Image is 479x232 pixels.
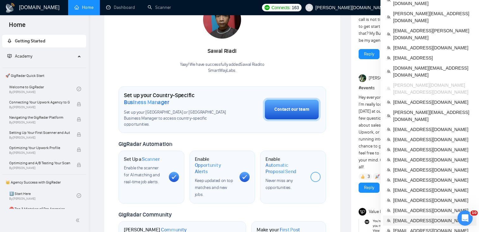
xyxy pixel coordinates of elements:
[387,100,391,104] span: team
[271,4,291,11] span: Connects:
[470,210,478,216] span: 10
[77,87,81,91] span: check-circle
[359,74,366,82] img: Vlad
[387,70,391,73] span: team
[9,160,70,166] span: Optimizing and A/B Testing Your Scanner for Better Results
[393,156,473,163] span: [EMAIL_ADDRESS][DOMAIN_NAME]
[393,217,473,224] span: [EMAIL_ADDRESS][DOMAIN_NAME]
[457,210,473,226] iframe: Intercom live chat
[9,121,70,124] span: By [PERSON_NAME]
[77,147,81,152] span: lock
[359,9,437,44] div: Just signed up [DATE], my onboarding call is not till [DATE]. Can anyone help me to get started t...
[180,46,265,57] div: Sawal Riadi
[393,166,473,173] span: [EMAIL_ADDRESS][DOMAIN_NAME]
[265,5,270,10] img: upwork-logo.png
[180,62,265,74] div: Yaay! We have successfully added Sawal Riadi to
[387,15,391,19] span: team
[148,5,171,10] a: searchScanner
[387,87,391,91] span: team
[393,177,473,184] span: [EMAIL_ADDRESS][DOMAIN_NAME]
[393,44,473,51] span: [EMAIL_ADDRESS][DOMAIN_NAME]
[369,208,404,215] span: Value Productions
[124,99,169,106] span: Business Manager
[9,136,70,140] span: By [PERSON_NAME]
[118,211,172,218] span: GigRadar Community
[375,174,380,179] img: 🚀
[387,168,391,172] span: team
[387,198,391,202] span: team
[9,82,77,96] a: Welcome to GigRadarBy[PERSON_NAME]
[393,146,473,153] span: [EMAIL_ADDRESS][DOMAIN_NAME]
[393,82,473,96] span: [PERSON_NAME][DOMAIN_NAME][EMAIL_ADDRESS][DOMAIN_NAME]
[7,53,32,59] span: Academy
[9,129,70,136] span: Setting Up Your First Scanner and Auto-Bidder
[180,68,265,74] p: SmartWayLabs .
[195,178,233,197] span: Keep updated on top matches and new jobs.
[3,176,86,189] span: 👑 Agency Success with GigRadar
[9,114,70,121] span: Navigating the GigRadar Platform
[4,20,31,34] span: Home
[367,173,370,180] span: 3
[15,53,32,59] span: Academy
[387,209,391,212] span: team
[7,39,12,43] span: rocket
[393,99,473,106] span: [EMAIL_ADDRESS][DOMAIN_NAME]
[393,187,473,194] span: [EMAIL_ADDRESS][DOMAIN_NAME]
[9,145,70,151] span: Optimizing Your Upwork Profile
[263,98,321,121] button: Contact our team
[359,208,366,216] img: Value Productions
[124,165,160,185] span: Enable the scanner for AI matching and real-time job alerts.
[387,188,391,192] span: team
[387,46,391,50] span: team
[77,209,81,213] span: lock
[387,219,391,223] span: team
[9,166,70,170] span: By [PERSON_NAME]
[393,65,473,78] span: [DOMAIN_NAME][EMAIL_ADDRESS][DOMAIN_NAME]
[9,105,70,109] span: By [PERSON_NAME]
[393,10,473,24] span: [PERSON_NAME][EMAIL_ADDRESS][DOMAIN_NAME]
[9,189,77,203] a: 1️⃣ Start HereBy[PERSON_NAME]
[195,156,235,175] h1: Enable
[265,156,305,175] h1: Enable
[361,174,365,179] img: 👍
[9,206,70,212] span: ⛔ Top 3 Mistakes of Pro Agencies
[307,5,311,10] span: user
[77,102,81,106] span: lock
[265,162,305,174] span: Automatic Proposal Send
[195,162,235,174] span: Opportunity Alerts
[75,217,82,223] span: double-left
[74,5,93,10] a: homeHome
[393,126,473,133] span: [EMAIL_ADDRESS][DOMAIN_NAME]
[15,38,45,44] span: Getting Started
[9,151,70,155] span: By [PERSON_NAME]
[106,5,135,10] a: dashboardDashboard
[387,178,391,182] span: team
[393,136,473,143] span: [EMAIL_ADDRESS][DOMAIN_NAME]
[359,85,456,91] h1: # events
[359,94,437,171] div: Hey everyone! I’m really looking forward to seeing you [DATE] at our event. If you can, think of ...
[393,27,473,41] span: [EMAIL_ADDRESS][PERSON_NAME][DOMAIN_NAME]
[387,56,391,60] span: team
[77,163,81,167] span: lock
[387,128,391,131] span: team
[387,148,391,152] span: team
[2,35,86,47] li: Getting Started
[124,92,231,106] h1: Set up your Country-Specific
[292,4,299,11] span: 163
[359,49,380,59] button: Reply
[393,197,473,204] span: [EMAIL_ADDRESS][DOMAIN_NAME]
[7,54,12,58] span: fund-projection-screen
[265,178,293,190] span: Never miss any opportunities.
[387,32,391,36] span: team
[3,69,86,82] span: 🚀 GigRadar Quick Start
[387,138,391,141] span: team
[364,51,374,58] a: Reply
[387,158,391,162] span: team
[393,109,473,123] span: [PERSON_NAME][EMAIL_ADDRESS][DOMAIN_NAME]
[118,141,172,147] span: GigRadar Automation
[124,156,160,162] h1: Set Up a
[359,183,380,193] button: Reply
[387,114,391,118] span: team
[364,184,374,191] a: Reply
[203,1,241,39] img: 1699265967047-IMG-20231101-WA0009.jpg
